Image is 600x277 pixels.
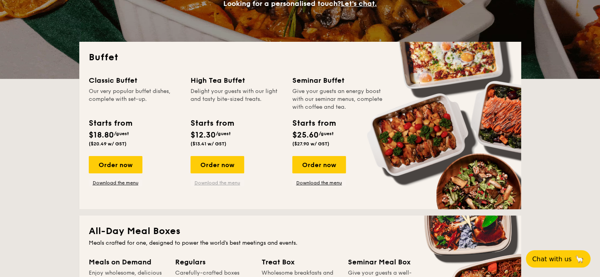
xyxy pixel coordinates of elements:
span: ($20.49 w/ GST) [89,141,127,147]
span: /guest [319,131,334,136]
div: Order now [292,156,346,173]
div: Meals crafted for one, designed to power the world's best meetings and events. [89,239,512,247]
span: $25.60 [292,130,319,140]
div: Seminar Buffet [292,75,385,86]
span: 🦙 [575,255,584,264]
div: Order now [89,156,142,173]
div: Seminar Meal Box [348,257,425,268]
div: Give your guests an energy boost with our seminar menus, complete with coffee and tea. [292,87,385,111]
div: Regulars [175,257,252,268]
div: Classic Buffet [89,75,181,86]
h2: Buffet [89,51,512,64]
span: /guest [216,131,231,136]
div: Delight your guests with our light and tasty bite-sized treats. [191,87,283,111]
a: Download the menu [89,180,142,186]
span: ($27.90 w/ GST) [292,141,329,147]
button: Chat with us🦙 [526,250,591,268]
div: Starts from [292,117,335,129]
div: Treat Box [262,257,338,268]
div: Starts from [89,117,132,129]
div: Our very popular buffet dishes, complete with set-up. [89,87,181,111]
h2: All-Day Meal Boxes [89,225,512,238]
div: Starts from [191,117,234,129]
span: $18.80 [89,130,114,140]
a: Download the menu [191,180,244,186]
span: ($13.41 w/ GST) [191,141,226,147]
div: High Tea Buffet [191,75,283,86]
a: Download the menu [292,180,346,186]
div: Meals on Demand [89,257,166,268]
span: Chat with us [532,255,572,263]
span: $12.30 [191,130,216,140]
span: /guest [114,131,129,136]
div: Order now [191,156,244,173]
